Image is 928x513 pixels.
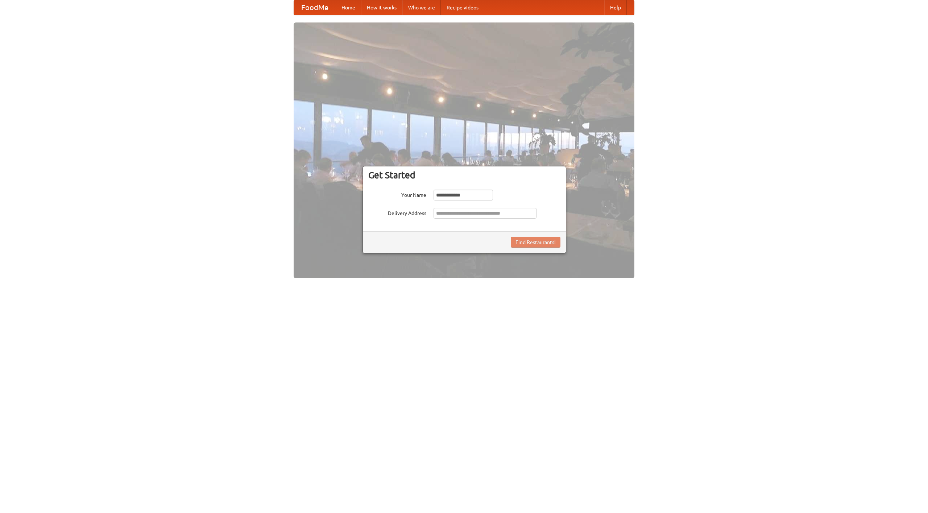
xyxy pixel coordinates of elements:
label: Delivery Address [368,208,426,217]
h3: Get Started [368,170,560,181]
a: FoodMe [294,0,336,15]
label: Your Name [368,190,426,199]
a: Home [336,0,361,15]
a: Who we are [402,0,441,15]
button: Find Restaurants! [511,237,560,248]
a: How it works [361,0,402,15]
a: Recipe videos [441,0,484,15]
a: Help [604,0,627,15]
